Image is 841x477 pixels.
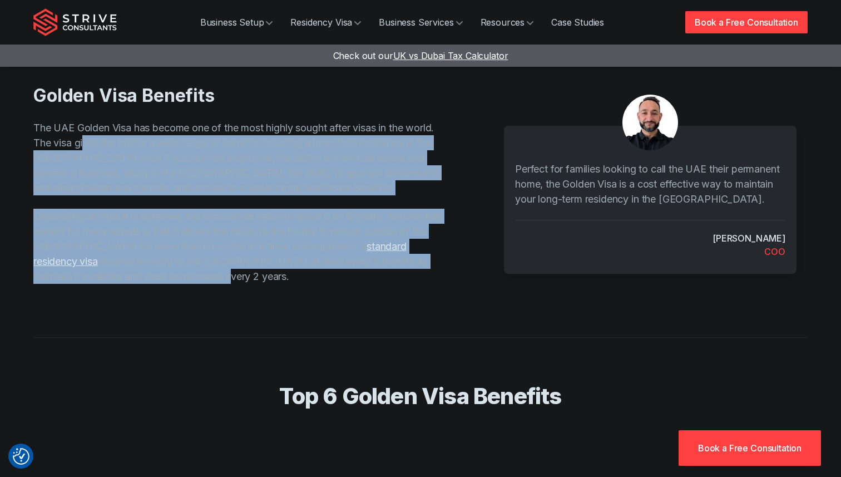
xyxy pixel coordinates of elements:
[622,95,678,150] img: aDXDSydWJ-7kSlbU_Untitleddesign-75-.png
[333,50,508,61] a: Check out ourUK vs Dubai Tax Calculator
[191,11,282,33] a: Business Setup
[764,245,785,258] div: COO
[13,448,29,465] img: Revisit consent button
[393,50,508,61] span: UK vs Dubai Tax Calculator
[33,85,444,107] h2: Golden Visa Benefits
[13,448,29,465] button: Consent Preferences
[65,382,776,410] h2: Top 6 Golden Visa Benefits
[281,11,370,33] a: Residency Visa
[515,161,785,206] p: Perfect for families looking to call the UAE their permanent home, the Golden Visa is a cost effe...
[33,8,117,36] img: Strive Consultants
[33,209,444,284] p: Depending on how it is obtained, the visa can be valid for either 5 or 10 years. Another key bene...
[679,430,821,466] a: Book a Free Consultation
[542,11,613,33] a: Case Studies
[713,232,785,245] cite: [PERSON_NAME]
[33,120,444,195] p: The UAE Golden Visa has become one of the most highly sought after visas in the world. The visa g...
[472,11,543,33] a: Resources
[685,11,808,33] a: Book a Free Consultation
[370,11,471,33] a: Business Services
